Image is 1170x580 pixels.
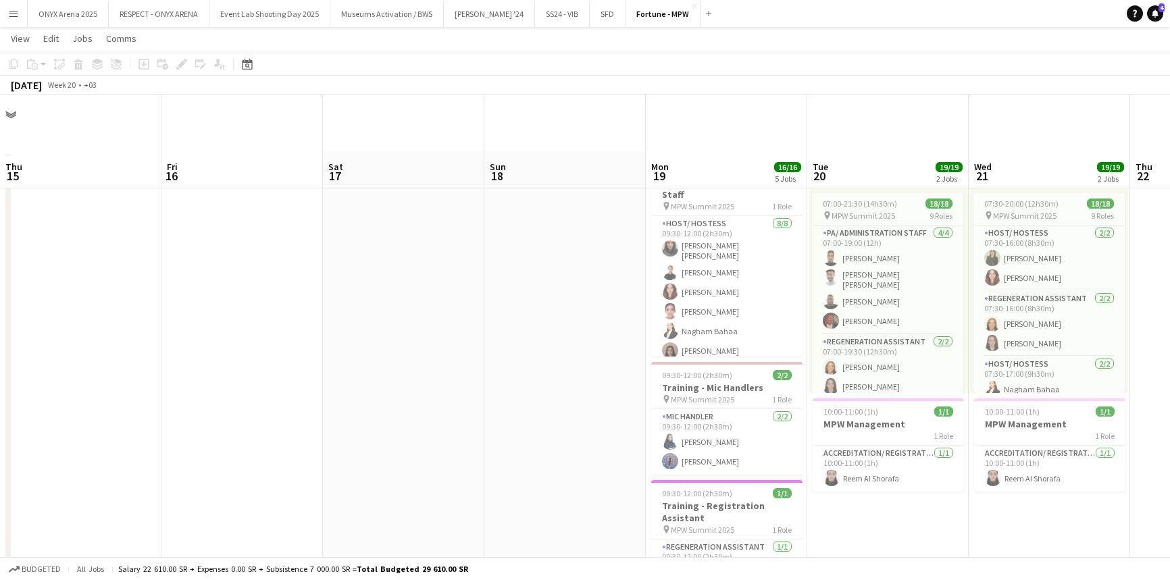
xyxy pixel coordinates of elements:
[72,32,93,45] span: Jobs
[3,168,22,184] span: 15
[974,418,1125,430] h3: MPW Management
[973,193,1125,393] app-job-card: 07:30-20:00 (12h30m)18/18 MPW Summit 20259 RolesHost/ Hostess2/207:30-16:00 (8h30m)[PERSON_NAME][...
[45,80,78,90] span: Week 20
[651,500,803,524] h3: Training - Registration Assistant
[936,174,962,184] div: 2 Jobs
[109,1,209,27] button: RESPECT - ONYX ARENA
[651,381,803,394] h3: Training - Mic Handlers
[1098,174,1123,184] div: 2 Jobs
[11,32,30,45] span: View
[813,446,964,492] app-card-role: Accreditation/ Registration / Ticketing1/110:00-11:00 (1h)Reem Al Shorafa
[671,525,734,535] span: MPW Summit 2025
[993,211,1057,221] span: MPW Summit 2025
[773,488,792,498] span: 1/1
[973,226,1125,291] app-card-role: Host/ Hostess2/207:30-16:00 (8h30m)[PERSON_NAME][PERSON_NAME]
[974,446,1125,492] app-card-role: Accreditation/ Registration / Ticketing1/110:00-11:00 (1h)Reem Al Shorafa
[330,1,444,27] button: Museums Activation / BWS
[1097,162,1124,172] span: 19/19
[974,161,992,173] span: Wed
[1095,431,1115,441] span: 1 Role
[67,30,98,47] a: Jobs
[488,168,506,184] span: 18
[772,394,792,404] span: 1 Role
[1147,5,1163,22] a: 4
[671,394,734,404] span: MPW Summit 2025
[651,409,803,475] app-card-role: Mic Handler2/209:30-12:00 (2h30m)[PERSON_NAME][PERSON_NAME]
[934,406,953,417] span: 1/1
[535,1,590,27] button: SS24 - VIB
[823,406,878,417] span: 10:00-11:00 (1h)
[651,362,803,475] app-job-card: 09:30-12:00 (2h30m)2/2Training - Mic Handlers MPW Summit 20251 RoleMic Handler2/209:30-12:00 (2h3...
[773,370,792,380] span: 2/2
[812,334,963,400] app-card-role: Regeneration Assistant2/207:00-19:30 (12h30m)[PERSON_NAME][PERSON_NAME]
[590,1,626,27] button: SFD
[772,201,792,211] span: 1 Role
[973,291,1125,357] app-card-role: Regeneration Assistant2/207:30-16:00 (8h30m)[PERSON_NAME][PERSON_NAME]
[775,174,800,184] div: 5 Jobs
[328,161,343,173] span: Sat
[985,406,1040,417] span: 10:00-11:00 (1h)
[1136,161,1152,173] span: Thu
[813,161,828,173] span: Tue
[5,161,22,173] span: Thu
[444,1,535,27] button: [PERSON_NAME] '24
[209,1,330,27] button: Event Lab Shooting Day 2025
[626,1,701,27] button: Fortune - MPW
[934,431,953,441] span: 1 Role
[490,161,506,173] span: Sun
[813,418,964,430] h3: MPW Management
[1091,211,1114,221] span: 9 Roles
[984,199,1059,209] span: 07:30-20:00 (12h30m)
[101,30,142,47] a: Comms
[973,357,1125,422] app-card-role: Host/ Hostess2/207:30-17:00 (9h30m)Nagham Bahaa
[22,564,61,574] span: Budgeted
[7,562,63,577] button: Budgeted
[772,525,792,535] span: 1 Role
[651,216,803,403] app-card-role: Host/ Hostess8/809:30-12:00 (2h30m)[PERSON_NAME] [PERSON_NAME][PERSON_NAME][PERSON_NAME][PERSON_N...
[936,162,963,172] span: 19/19
[167,161,178,173] span: Fri
[106,32,136,45] span: Comms
[662,488,732,498] span: 09:30-12:00 (2h30m)
[1134,168,1152,184] span: 22
[812,193,963,393] app-job-card: 07:00-21:30 (14h30m)18/18 MPW Summit 20259 RolesPA/ Administration Staff4/407:00-19:00 (12h)[PERS...
[813,398,964,492] app-job-card: 10:00-11:00 (1h)1/1MPW Management1 RoleAccreditation/ Registration / Ticketing1/110:00-11:00 (1h)...
[28,1,109,27] button: ONYX Arena 2025
[651,157,803,357] app-job-card: 09:30-12:00 (2h30m)8/8Training - Guest Services Staff MPW Summit 20251 RoleHost/ Hostess8/809:30-...
[812,226,963,334] app-card-role: PA/ Administration Staff4/407:00-19:00 (12h)[PERSON_NAME][PERSON_NAME] [PERSON_NAME][PERSON_NAME]...
[1096,406,1115,417] span: 1/1
[649,168,669,184] span: 19
[823,199,897,209] span: 07:00-21:30 (14h30m)
[165,168,178,184] span: 16
[930,211,952,221] span: 9 Roles
[651,176,803,201] h3: Training - Guest Services Staff
[832,211,895,221] span: MPW Summit 2025
[651,161,669,173] span: Mon
[811,168,828,184] span: 20
[43,32,59,45] span: Edit
[84,80,97,90] div: +03
[974,398,1125,492] app-job-card: 10:00-11:00 (1h)1/1MPW Management1 RoleAccreditation/ Registration / Ticketing1/110:00-11:00 (1h)...
[38,30,64,47] a: Edit
[1087,199,1114,209] span: 18/18
[357,564,468,574] span: Total Budgeted 29 610.00 SR
[5,30,35,47] a: View
[972,168,992,184] span: 21
[671,201,734,211] span: MPW Summit 2025
[925,199,952,209] span: 18/18
[11,78,42,92] div: [DATE]
[774,162,801,172] span: 16/16
[326,168,343,184] span: 17
[662,370,732,380] span: 09:30-12:00 (2h30m)
[1159,3,1165,12] span: 4
[74,564,107,574] span: All jobs
[118,564,468,574] div: Salary 22 610.00 SR + Expenses 0.00 SR + Subsistence 7 000.00 SR =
